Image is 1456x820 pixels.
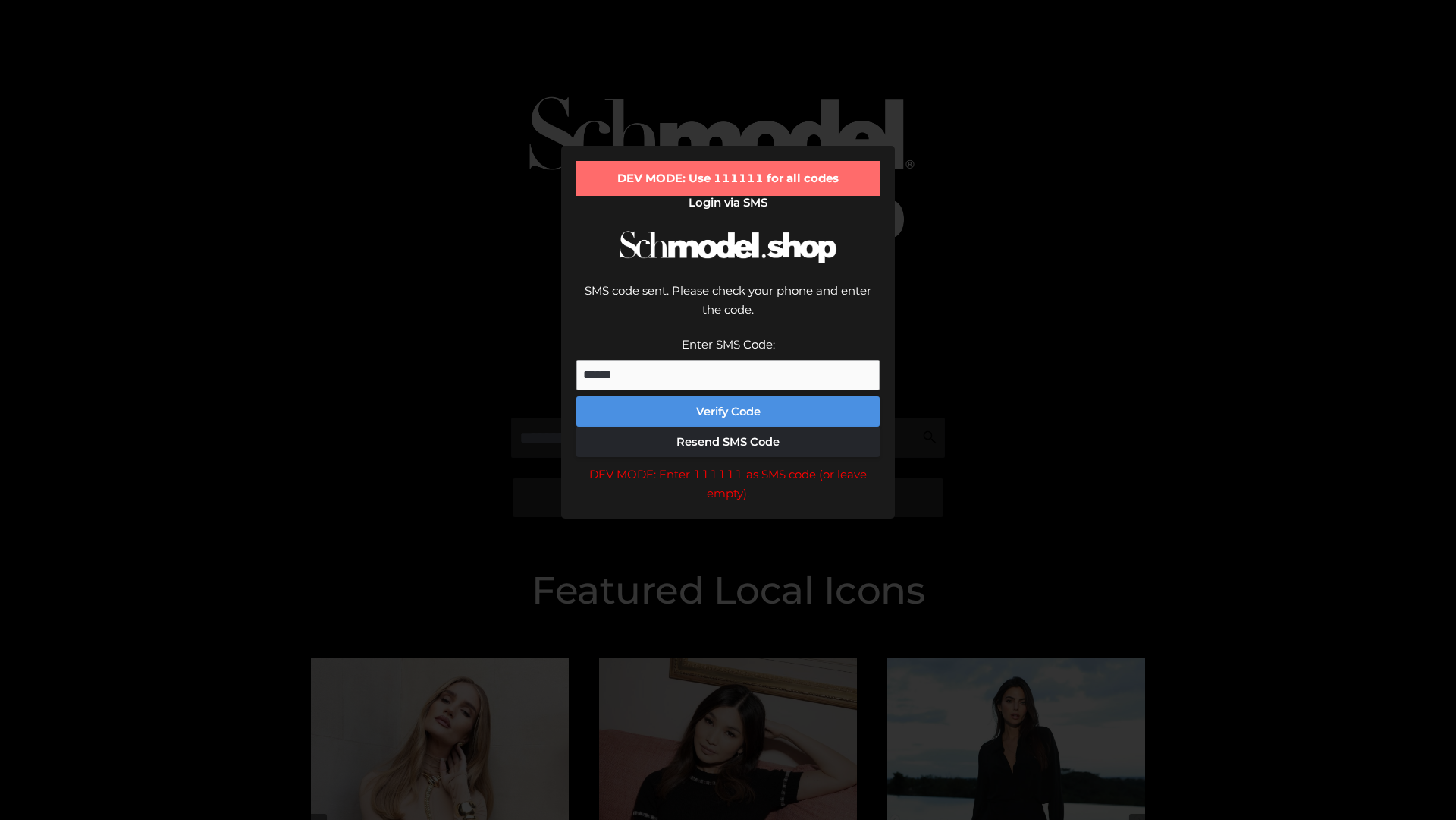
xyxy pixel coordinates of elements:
label: Enter SMS Code: [682,337,775,352]
div: DEV MODE: Use 111111 for all codes [576,161,880,196]
button: Verify Code [576,396,880,427]
button: Resend SMS Code [576,427,880,457]
div: SMS code sent. Please check your phone and enter the code. [576,281,880,335]
div: DEV MODE: Enter 111111 as SMS code (or leave empty). [576,465,880,503]
img: Schmodel Logo [614,217,842,277]
h2: Login via SMS [576,196,880,210]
